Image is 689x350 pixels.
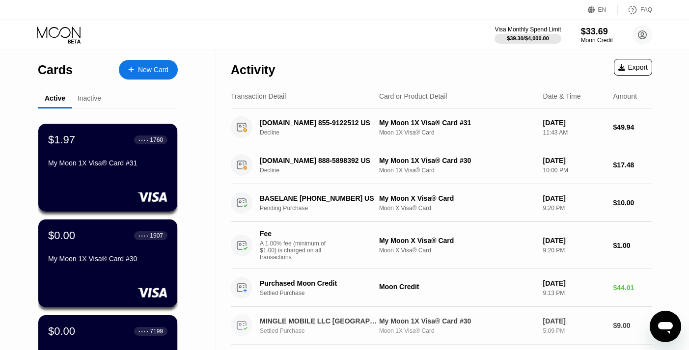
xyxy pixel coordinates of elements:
[231,63,275,77] div: Activity
[507,35,549,41] div: $39.30 / $4,000.00
[613,123,652,131] div: $49.94
[614,59,652,76] div: Export
[260,279,377,287] div: Purchased Moon Credit
[260,167,386,174] div: Decline
[38,219,177,307] div: $0.00● ● ● ●1907My Moon 1X Visa® Card #30
[231,184,652,222] div: BASELANE [PHONE_NUMBER] USPending PurchaseMy Moon X Visa® CardMoon X Visa® Card[DATE]9:20 PM$10.00
[48,159,167,167] div: My Moon 1X Visa® Card #31
[150,328,163,335] div: 7199
[543,157,606,164] div: [DATE]
[640,6,652,13] div: FAQ
[78,94,101,102] div: Inactive
[618,63,648,71] div: Export
[231,222,652,269] div: FeeA 1.00% fee (minimum of $1.00) is charged on all transactionsMy Moon X Visa® CardMoon X Visa® ...
[38,63,73,77] div: Cards
[613,322,652,329] div: $9.00
[543,194,606,202] div: [DATE]
[260,194,377,202] div: BASELANE [PHONE_NUMBER] US
[260,240,333,261] div: A 1.00% fee (minimum of $1.00) is charged on all transactions
[543,205,606,212] div: 9:20 PM
[379,237,535,244] div: My Moon X Visa® Card
[231,108,652,146] div: [DOMAIN_NAME] 855-9122512 USDeclineMy Moon 1X Visa® Card #31Moon 1X Visa® Card[DATE]11:43 AM$49.94
[379,327,535,334] div: Moon 1X Visa® Card
[38,124,177,212] div: $1.97● ● ● ●1760My Moon 1X Visa® Card #31
[543,167,606,174] div: 10:00 PM
[581,27,613,44] div: $33.69Moon Credit
[260,327,386,334] div: Settled Purchase
[260,205,386,212] div: Pending Purchase
[138,138,148,141] div: ● ● ● ●
[379,205,535,212] div: Moon X Visa® Card
[379,317,535,325] div: My Moon 1X Visa® Card #30
[260,290,386,296] div: Settled Purchase
[138,330,148,333] div: ● ● ● ●
[138,66,168,74] div: New Card
[543,290,606,296] div: 9:13 PM
[260,230,329,238] div: Fee
[613,92,637,100] div: Amount
[150,136,163,143] div: 1760
[543,279,606,287] div: [DATE]
[260,129,386,136] div: Decline
[379,119,535,127] div: My Moon 1X Visa® Card #31
[588,5,618,15] div: EN
[581,27,613,37] div: $33.69
[543,317,606,325] div: [DATE]
[613,199,652,207] div: $10.00
[543,327,606,334] div: 5:09 PM
[48,255,167,263] div: My Moon 1X Visa® Card #30
[613,161,652,169] div: $17.48
[45,94,65,102] div: Active
[379,247,535,254] div: Moon X Visa® Card
[379,194,535,202] div: My Moon X Visa® Card
[581,37,613,44] div: Moon Credit
[543,129,606,136] div: 11:43 AM
[650,311,681,342] iframe: Button to launch messaging window
[613,284,652,292] div: $44.01
[379,283,535,291] div: Moon Credit
[613,242,652,249] div: $1.00
[543,92,581,100] div: Date & Time
[543,237,606,244] div: [DATE]
[379,167,535,174] div: Moon 1X Visa® Card
[598,6,606,13] div: EN
[48,325,75,338] div: $0.00
[231,146,652,184] div: [DOMAIN_NAME] 888-5898392 USDeclineMy Moon 1X Visa® Card #30Moon 1X Visa® Card[DATE]10:00 PM$17.48
[150,232,163,239] div: 1907
[260,317,377,325] div: MINGLE MOBILE LLC [GEOGRAPHIC_DATA] [GEOGRAPHIC_DATA]
[379,157,535,164] div: My Moon 1X Visa® Card #30
[231,307,652,345] div: MINGLE MOBILE LLC [GEOGRAPHIC_DATA] [GEOGRAPHIC_DATA]Settled PurchaseMy Moon 1X Visa® Card #30Moo...
[48,229,75,242] div: $0.00
[495,26,561,33] div: Visa Monthly Spend Limit
[543,247,606,254] div: 9:20 PM
[138,234,148,237] div: ● ● ● ●
[543,119,606,127] div: [DATE]
[495,26,561,44] div: Visa Monthly Spend Limit$39.30/$4,000.00
[48,134,75,146] div: $1.97
[260,119,377,127] div: [DOMAIN_NAME] 855-9122512 US
[231,92,286,100] div: Transaction Detail
[260,157,377,164] div: [DOMAIN_NAME] 888-5898392 US
[231,269,652,307] div: Purchased Moon CreditSettled PurchaseMoon Credit[DATE]9:13 PM$44.01
[119,60,178,80] div: New Card
[379,92,447,100] div: Card or Product Detail
[618,5,652,15] div: FAQ
[379,129,535,136] div: Moon 1X Visa® Card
